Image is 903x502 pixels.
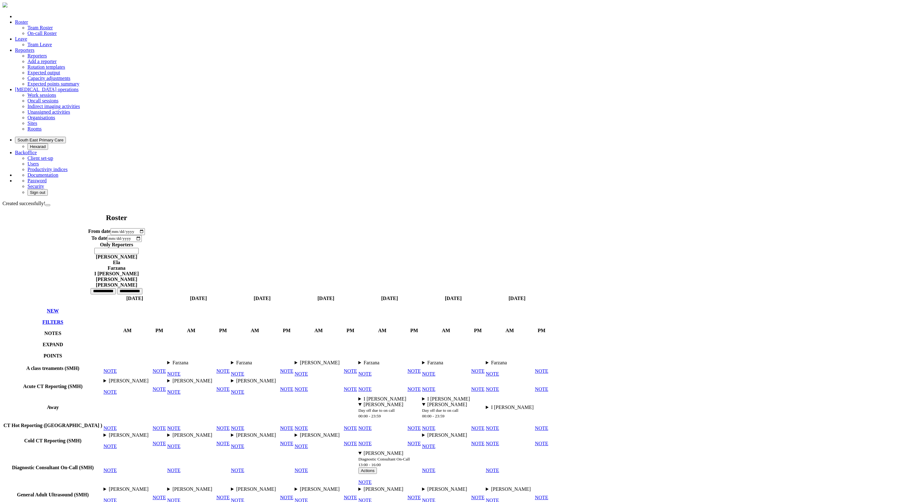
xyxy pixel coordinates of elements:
th: [DATE] [231,295,294,302]
summary: [PERSON_NAME] [295,486,343,492]
a: collapse/expand expected points [43,353,62,358]
a: NOTE [280,495,294,500]
summary: [PERSON_NAME] [167,486,215,492]
div: Day off due to on call 00:00 - 23:59 [358,402,421,419]
summary: [PERSON_NAME] [295,360,343,366]
a: NOTE [103,468,117,473]
div: [PERSON_NAME] [3,254,230,260]
div: Completing spreadsheets 09:00 - 12:00 [422,432,470,438]
div: Annual Leave 00:00 - 23:59 [486,405,548,410]
div: Completing spreadsheets 09:00 - 12:00 [231,360,279,366]
a: NOTE [280,386,294,392]
a: NOTE [295,371,308,376]
a: NOTE [216,386,230,392]
a: NOTE [535,495,548,500]
a: NOTE [422,371,436,376]
a: NEW [47,308,59,313]
a: NOTE [535,386,548,392]
div: Completing spreadsheets 09:00 - 12:00 [422,360,470,366]
summary: I [PERSON_NAME] [358,396,421,402]
div: CT Paediatrics 09:00 - 12:00 [167,432,215,438]
a: Users [27,161,39,166]
th: PM [535,302,549,359]
summary: I [PERSON_NAME] [422,396,485,402]
a: Leave [15,36,27,42]
a: NOTE [344,495,357,500]
summary: [PERSON_NAME] [231,432,279,438]
a: Expected points summary [27,81,79,86]
a: Backoffice [15,150,37,155]
a: Reporters [27,53,47,58]
a: NOTE [344,368,357,374]
a: NOTE [471,426,485,431]
div: Annual Leave 00:00 - 23:59 [358,396,421,402]
a: NOTE [231,371,244,376]
small: Day off due to on call [422,408,458,413]
a: NOTE [280,368,294,374]
th: A class treaments (SMH) [3,360,102,377]
th: Cold CT Reporting (SMH) [3,432,102,450]
input: null [94,248,139,254]
a: NOTE [295,444,308,449]
a: Rotation templates [27,64,65,70]
a: NOTE [486,386,499,392]
button: Sign out [27,189,48,196]
th: PM [407,302,421,359]
a: NOTE [216,368,230,374]
th: PM [152,302,166,359]
summary: [PERSON_NAME] [167,432,215,438]
div: Farzana [3,265,230,271]
summary: [PERSON_NAME] [358,402,421,407]
a: Unassigned activities [27,109,70,115]
div: XR MSK 09:00 - 12:00 [167,486,215,492]
small: 00:00 - 23:59 [358,414,381,418]
summary: Farzana [422,360,470,366]
a: NOTE [471,386,485,392]
a: Documentation [27,172,58,178]
div: XR Head & Neck 09:00 - 12:00 [295,486,343,492]
div: Completing spreadsheets 09:00 - 12:00 [231,486,279,492]
div: XR Paediatrics 09:00 - 12:00 [486,486,534,492]
a: NOTE [471,441,485,446]
th: [DATE] [486,295,549,302]
a: NOTE [486,426,499,431]
a: NOTE [358,426,372,431]
div: General XR 09:00 - 12:00 [358,486,406,492]
div: MRI Paediatrics 09:00 - 12:00 [358,360,406,366]
th: AM [103,302,151,359]
a: NOTE [358,371,372,376]
a: NOTE [231,389,244,395]
ul: South East Primary Care [15,143,901,150]
div: US Cardiac 09:00 - 11:00 [295,360,343,366]
small: Diagnostic Consultant On-Call [358,457,410,461]
th: Diagnostic Consultant On-Call (SMH) [3,450,102,485]
th: [DATE] [167,295,230,302]
th: CT Hot Reporting (ST ) [3,420,102,431]
button: South East Primary Care [15,137,66,143]
div: CT Interventional MSK 09:00 - 12:00 [103,432,151,438]
a: NOTE [358,386,372,392]
th: AM [486,302,534,359]
a: NOTE [103,444,117,449]
a: NOTE [167,426,180,431]
a: NOTE [486,441,499,446]
a: NOTE [535,426,548,431]
a: NOTE [358,480,372,485]
a: NOTE [535,441,548,446]
th: PM [471,302,485,359]
a: Oncall sessions [27,98,58,103]
summary: [PERSON_NAME] [422,432,470,438]
a: NOTE [153,495,166,500]
a: NOTE [231,426,244,431]
a: Security [27,184,44,189]
a: NOTE [153,386,166,392]
th: PM [216,302,230,359]
th: Away [3,396,102,419]
a: NOTE [407,386,421,392]
summary: [PERSON_NAME] [422,486,470,492]
div: MRI Thorax 09:00 - 12:00 [486,360,534,366]
a: NOTE [344,386,357,392]
th: PM [343,302,358,359]
a: NOTE [422,444,436,449]
div: Completing spreadsheets 09:00 - 12:00 [103,378,151,384]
